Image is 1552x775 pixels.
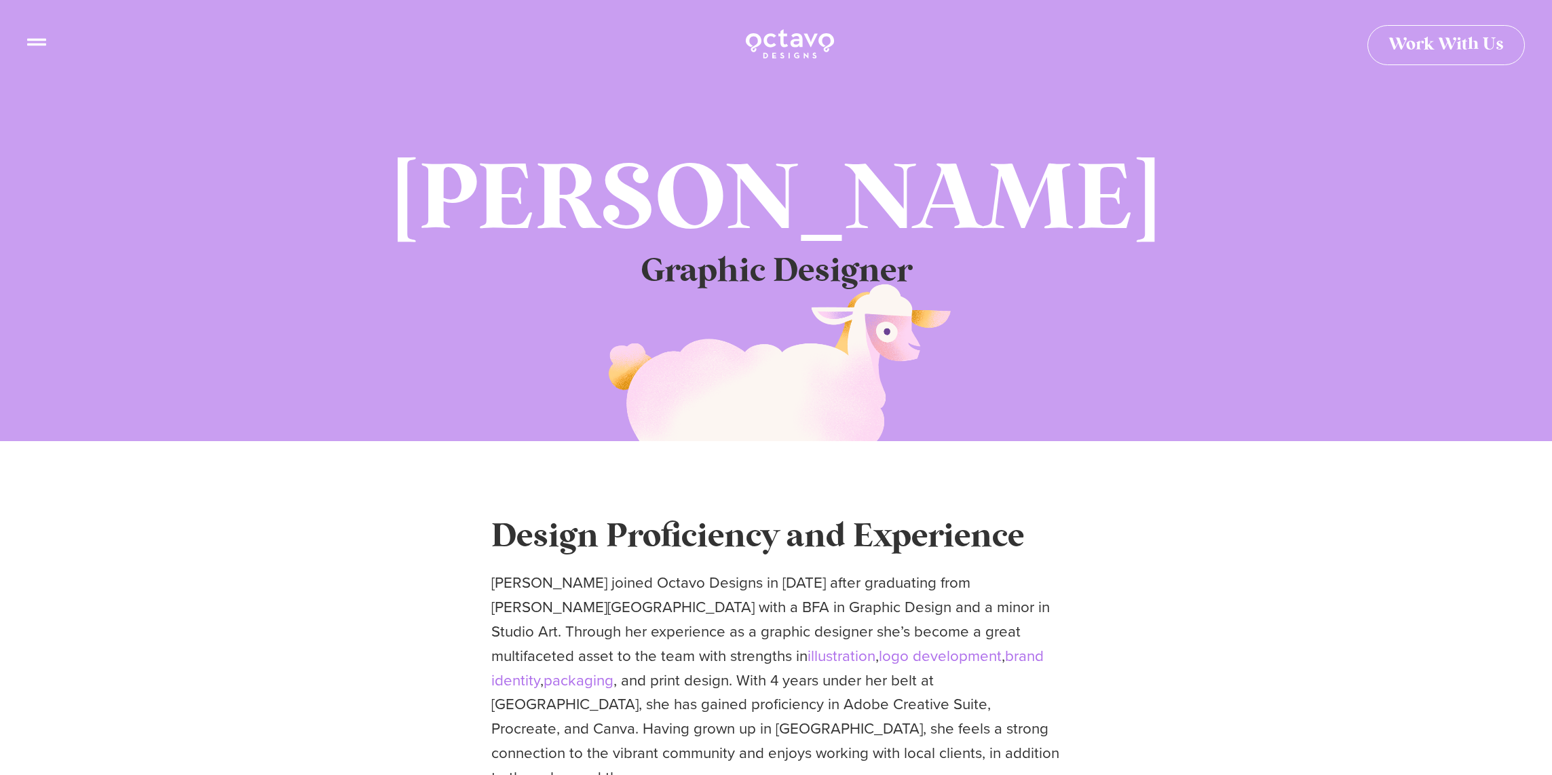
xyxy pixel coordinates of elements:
a: packaging [544,669,613,692]
a: brand identity [491,645,1044,692]
h2: Graphic Designer [301,249,1251,295]
a: illustration [808,645,875,667]
a: logo development [879,645,1002,667]
h2: Design Proficiency and Experience [491,514,1061,560]
h1: [PERSON_NAME] [301,146,1251,256]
